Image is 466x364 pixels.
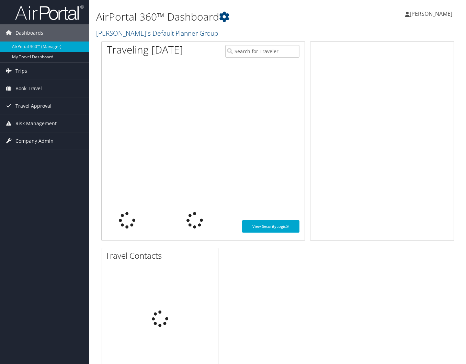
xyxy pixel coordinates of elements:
[15,115,57,132] span: Risk Management
[242,220,299,233] a: View SecurityLogic®
[96,28,220,38] a: [PERSON_NAME]'s Default Planner Group
[405,3,459,24] a: [PERSON_NAME]
[107,43,183,57] h1: Traveling [DATE]
[15,80,42,97] span: Book Travel
[225,45,299,58] input: Search for Traveler
[15,24,43,42] span: Dashboards
[15,97,52,115] span: Travel Approval
[96,10,338,24] h1: AirPortal 360™ Dashboard
[15,132,54,150] span: Company Admin
[410,10,452,17] span: [PERSON_NAME]
[15,62,27,80] span: Trips
[15,4,84,21] img: airportal-logo.png
[105,250,218,261] h2: Travel Contacts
